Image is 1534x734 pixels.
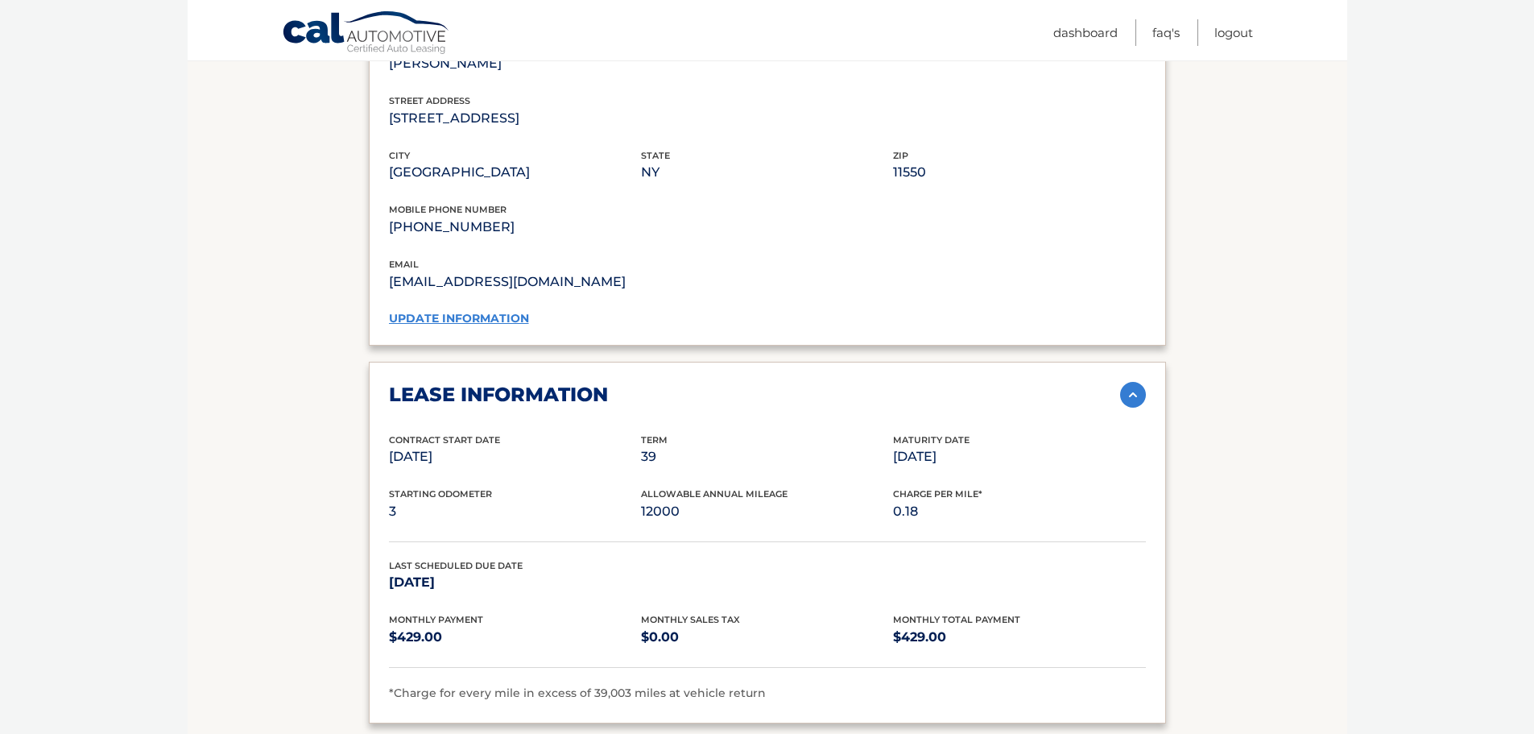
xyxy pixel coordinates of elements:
span: Maturity Date [893,434,970,446]
a: Logout [1214,19,1253,46]
p: [DATE] [389,571,641,594]
span: Allowable Annual Mileage [641,488,788,500]
a: Dashboard [1053,19,1118,46]
h2: lease information [389,383,608,407]
a: FAQ's [1152,19,1180,46]
span: state [641,150,670,161]
p: [GEOGRAPHIC_DATA] [389,161,641,184]
p: $0.00 [641,626,893,649]
span: *Charge for every mile in excess of 39,003 miles at vehicle return [389,686,766,700]
span: Monthly Total Payment [893,614,1020,625]
span: Contract Start Date [389,434,500,446]
p: 0.18 [893,500,1145,523]
p: $429.00 [893,626,1145,649]
p: $429.00 [389,626,641,649]
p: 11550 [893,161,1145,184]
p: [DATE] [389,446,641,468]
span: Last Scheduled Due Date [389,560,523,571]
span: email [389,259,419,270]
img: accordion-active.svg [1120,382,1146,408]
p: [EMAIL_ADDRESS][DOMAIN_NAME] [389,271,767,293]
p: 39 [641,446,893,468]
p: 3 [389,500,641,523]
p: NY [641,161,893,184]
p: [STREET_ADDRESS] [389,107,641,130]
span: Term [641,434,668,446]
p: [PHONE_NUMBER] [389,216,1146,238]
span: city [389,150,410,161]
a: Cal Automotive [282,10,451,57]
p: 12000 [641,500,893,523]
span: Starting Odometer [389,488,492,500]
span: zip [893,150,908,161]
p: [PERSON_NAME] [389,52,641,75]
a: update information [389,311,529,326]
span: Charge Per Mile* [893,488,982,500]
span: street address [389,95,470,106]
p: [DATE] [893,446,1145,468]
span: Monthly Payment [389,614,483,625]
span: Monthly Sales Tax [641,614,740,625]
span: mobile phone number [389,204,507,215]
